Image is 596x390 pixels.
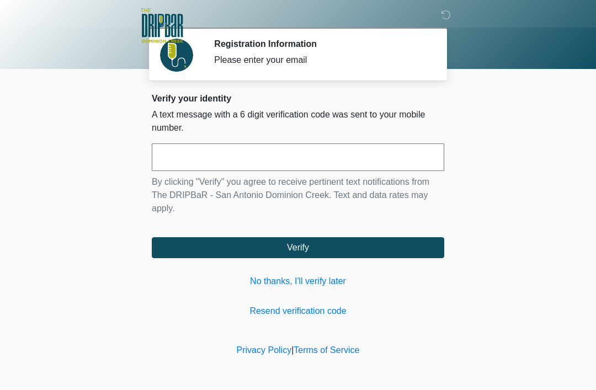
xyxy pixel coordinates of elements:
p: A text message with a 6 digit verification code was sent to your mobile number. [152,108,444,135]
img: The DRIPBaR - San Antonio Dominion Creek Logo [141,8,183,45]
p: By clicking "Verify" you agree to receive pertinent text notifications from The DRIPBaR - San Ant... [152,175,444,215]
img: Agent Avatar [160,39,193,72]
a: Terms of Service [294,345,359,355]
a: Privacy Policy [237,345,292,355]
a: Resend verification code [152,304,444,318]
h2: Verify your identity [152,93,444,104]
button: Verify [152,237,444,258]
div: Please enter your email [214,54,428,67]
a: | [291,345,294,355]
a: No thanks, I'll verify later [152,275,444,288]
